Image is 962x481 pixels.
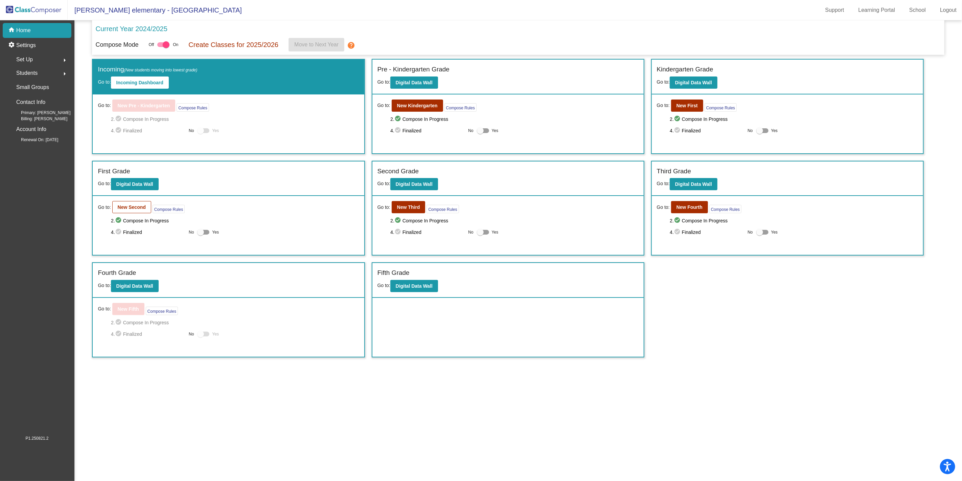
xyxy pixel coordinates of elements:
button: Digital Data Wall [390,76,438,89]
p: Home [16,26,31,35]
button: Digital Data Wall [111,280,159,292]
span: Yes [492,228,499,236]
mat-icon: check_circle [394,115,403,123]
b: Digital Data Wall [116,283,153,289]
p: Create Classes for 2025/2026 [188,40,278,50]
span: Go to: [98,283,111,288]
span: Primary: [PERSON_NAME] [10,110,71,116]
span: On [173,42,178,48]
span: Set Up [16,55,33,64]
label: Second Grade [377,167,419,176]
label: Fourth Grade [98,268,136,278]
span: 4. Finalized [670,127,744,135]
mat-icon: arrow_right [61,56,69,64]
label: Incoming [98,65,197,74]
span: No [748,128,753,134]
mat-icon: check_circle [674,127,682,135]
button: New Fourth [671,201,708,213]
b: Digital Data Wall [396,80,433,85]
mat-icon: check_circle [115,228,123,236]
span: Yes [212,127,219,135]
b: New Third [397,204,420,210]
button: New First [671,100,703,112]
span: No [468,229,473,235]
mat-icon: check_circle [674,115,682,123]
span: Go to: [98,79,111,85]
span: 2. Compose In Progress [111,217,359,225]
span: Go to: [98,102,111,109]
p: Settings [16,41,36,49]
label: First Grade [98,167,130,176]
label: Third Grade [657,167,691,176]
b: New Fourth [677,204,703,210]
mat-icon: help [347,41,355,49]
span: No [748,229,753,235]
mat-icon: arrow_right [61,70,69,78]
span: Go to: [657,79,670,85]
button: Digital Data Wall [390,178,438,190]
a: Logout [935,5,962,16]
span: Yes [492,127,499,135]
span: 2. Compose In Progress [390,115,638,123]
b: New First [677,103,698,108]
b: New Kindergarten [397,103,438,108]
span: 4. Finalized [670,228,744,236]
span: Go to: [657,181,670,186]
span: Go to: [98,204,111,211]
span: Go to: [98,181,111,186]
span: Move to Next Year [294,42,339,47]
span: Go to: [377,79,390,85]
b: Digital Data Wall [675,80,712,85]
span: 2. Compose In Progress [670,115,918,123]
button: Digital Data Wall [670,178,717,190]
button: Compose Rules [427,205,459,213]
button: New Second [112,201,151,213]
span: Go to: [377,102,390,109]
p: Small Groups [16,83,49,92]
label: Pre - Kindergarten Grade [377,65,450,74]
a: School [904,5,931,16]
mat-icon: check_circle [115,319,123,327]
span: Yes [771,228,778,236]
mat-icon: check_circle [394,228,403,236]
b: Incoming Dashboard [116,80,163,85]
mat-icon: check_circle [115,127,123,135]
span: Go to: [377,181,390,186]
span: 2. Compose In Progress [390,217,638,225]
mat-icon: check_circle [115,115,123,123]
span: Go to: [377,283,390,288]
span: No [189,229,194,235]
span: No [189,331,194,337]
button: New Kindergarten [392,100,443,112]
b: New Fifth [118,306,139,312]
mat-icon: check_circle [674,228,682,236]
b: Digital Data Wall [396,283,433,289]
button: Digital Data Wall [111,178,159,190]
span: 2. Compose In Progress [111,115,359,123]
b: Digital Data Wall [116,181,153,187]
mat-icon: check_circle [115,330,123,338]
mat-icon: home [8,26,16,35]
span: 2. Compose In Progress [111,319,359,327]
span: 4. Finalized [111,330,185,338]
span: 4. Finalized [111,127,185,135]
b: Digital Data Wall [675,181,712,187]
mat-icon: check_circle [674,217,682,225]
span: [PERSON_NAME] elementary - [GEOGRAPHIC_DATA] [68,5,242,16]
button: Compose Rules [709,205,741,213]
label: Fifth Grade [377,268,410,278]
span: Yes [771,127,778,135]
span: Go to: [377,204,390,211]
span: Students [16,68,38,78]
button: Compose Rules [146,307,178,315]
span: Renewal On: [DATE] [10,137,58,143]
span: No [189,128,194,134]
span: No [468,128,473,134]
button: Digital Data Wall [670,76,717,89]
button: Compose Rules [444,103,477,112]
span: Billing: [PERSON_NAME] [10,116,67,122]
label: Kindergarten Grade [657,65,713,74]
p: Compose Mode [95,40,138,49]
span: Go to: [657,204,670,211]
span: Go to: [98,305,111,312]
